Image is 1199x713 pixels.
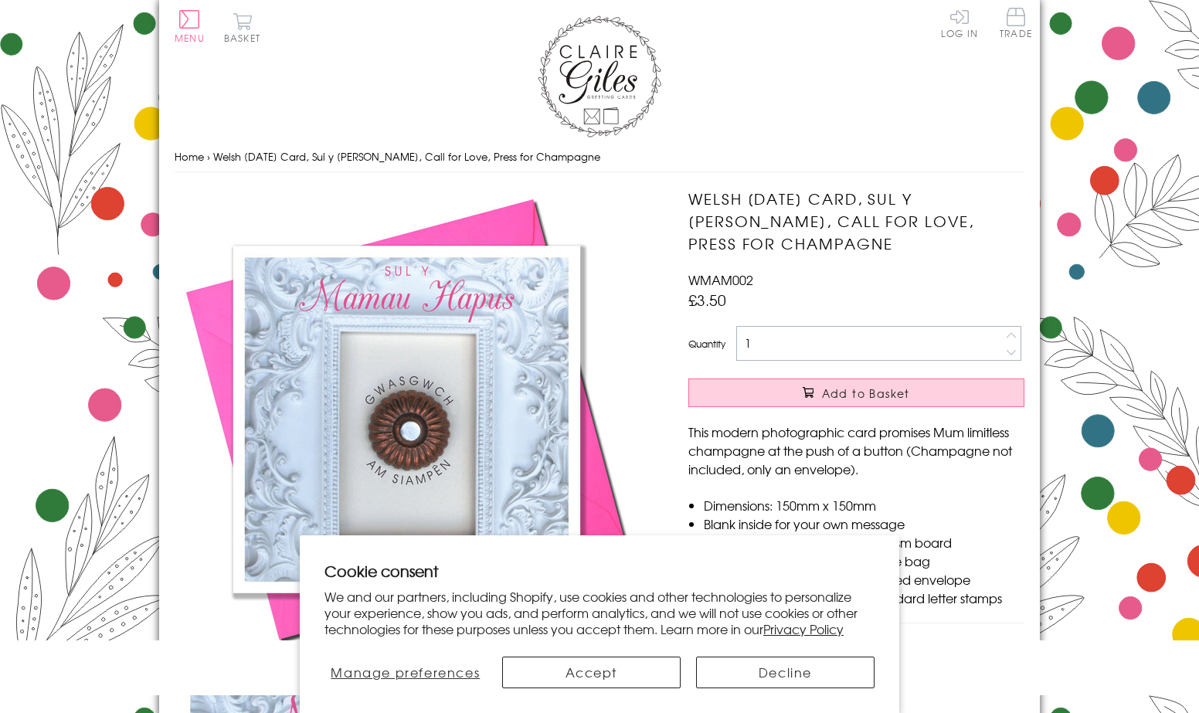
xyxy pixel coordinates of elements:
span: Trade [1000,8,1032,38]
span: £3.50 [688,289,726,311]
span: › [207,149,210,164]
button: Add to Basket [688,379,1024,407]
span: Manage preferences [331,663,480,681]
button: Menu [175,10,205,42]
a: Home [175,149,204,164]
a: Log In [941,8,978,38]
label: Quantity [688,337,725,351]
a: Trade [1000,8,1032,41]
li: Dimensions: 150mm x 150mm [704,496,1024,514]
span: Welsh [DATE] Card, Sul y [PERSON_NAME], Call for Love, Press for Champagne [213,149,600,164]
p: This modern photographic card promises Mum limitless champagne at the push of a button (Champagne... [688,423,1024,478]
button: Manage preferences [324,657,487,688]
li: Blank inside for your own message [704,514,1024,533]
a: Privacy Policy [763,620,844,638]
span: Add to Basket [822,385,910,401]
span: WMAM002 [688,270,753,289]
nav: breadcrumbs [175,141,1024,173]
p: We and our partners, including Shopify, use cookies and other technologies to personalize your ex... [324,589,875,637]
img: Claire Giles Greetings Cards [538,15,661,138]
h1: Welsh [DATE] Card, Sul y [PERSON_NAME], Call for Love, Press for Champagne [688,188,1024,254]
button: Basket [221,12,263,42]
img: Welsh Mother's Day Card, Sul y Mamau Hapus, Call for Love, Press for Champagne [175,188,638,651]
button: Decline [696,657,875,688]
li: Printed in the U.K on quality 350gsm board [704,533,1024,552]
h2: Cookie consent [324,560,875,582]
button: Accept [502,657,681,688]
span: Menu [175,31,205,45]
